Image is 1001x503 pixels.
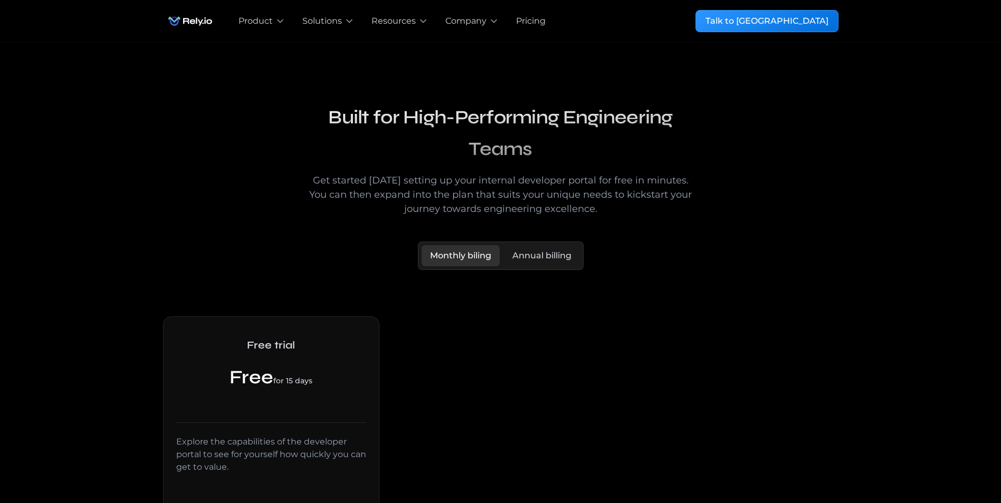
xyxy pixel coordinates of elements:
h2: Built for High-Performing Engineering Teams [298,102,703,165]
div: Resources [371,15,416,27]
div: Product [239,15,273,27]
div: Solutions [302,15,342,27]
div: Monthly biling [430,249,491,262]
h2: Free trial [176,330,367,361]
div: Explore the capabilities of the developer portal to see for yourself how quickly you can get to v... [176,436,367,473]
img: Rely.io logo [163,11,217,32]
a: Pricing [516,15,546,27]
div: Get started [DATE] setting up your internal developer portal for free in minutes. You can then ex... [298,173,703,216]
div: Talk to [GEOGRAPHIC_DATA] [706,15,828,27]
a: Talk to [GEOGRAPHIC_DATA] [695,10,838,32]
div: Annual billing [512,249,571,262]
span: for 15 days [273,376,312,385]
div: Free [176,365,367,390]
div: Company [445,15,487,27]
